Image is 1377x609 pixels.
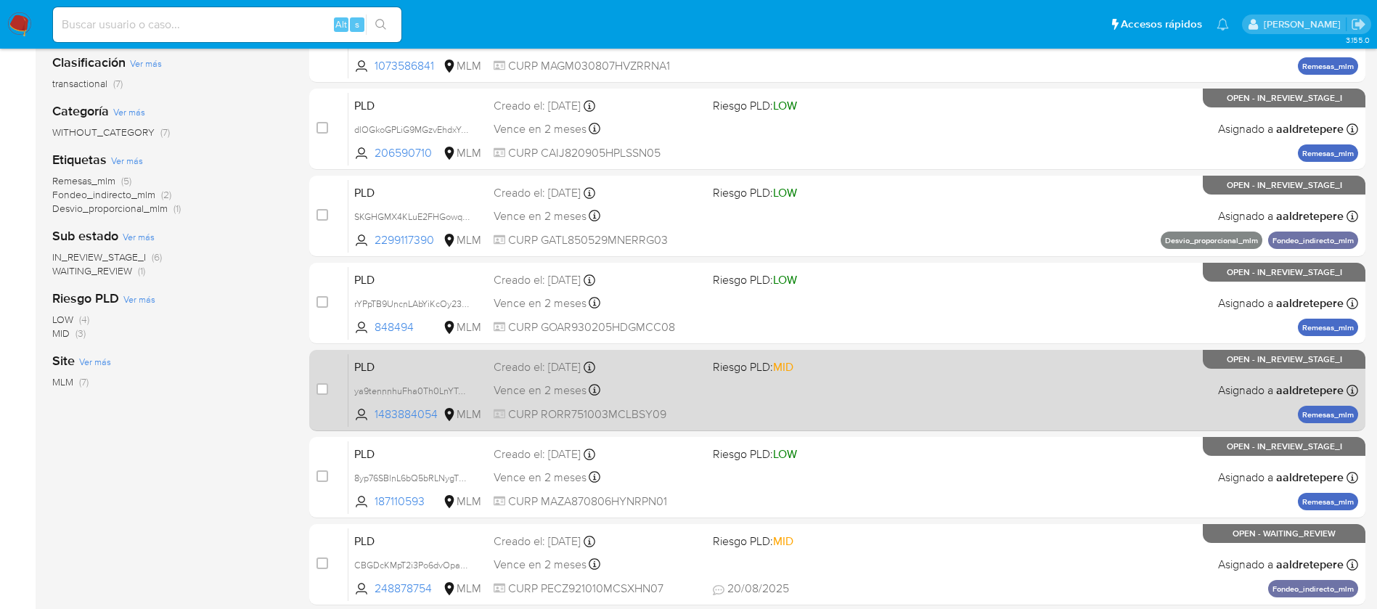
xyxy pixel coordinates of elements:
input: Buscar usuario o caso... [53,15,401,34]
span: Accesos rápidos [1121,17,1202,32]
a: Salir [1351,17,1366,32]
span: s [355,17,359,31]
a: Notificaciones [1217,18,1229,30]
span: Alt [335,17,347,31]
span: 3.155.0 [1346,34,1370,46]
button: search-icon [366,15,396,35]
p: alicia.aldreteperez@mercadolibre.com.mx [1264,17,1346,31]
